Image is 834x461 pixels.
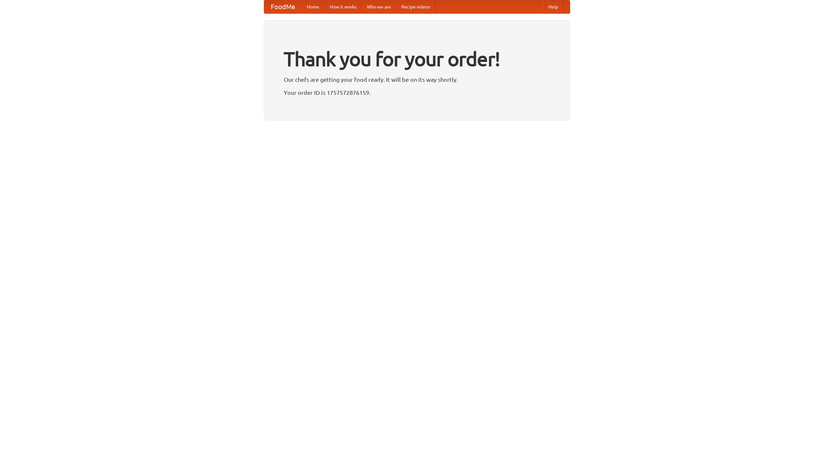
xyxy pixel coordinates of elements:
p: Our chefs are getting your food ready. It will be on its way shortly. [284,75,550,84]
a: FoodMe [264,0,302,13]
a: How it works [324,0,362,13]
a: Who we are [362,0,396,13]
p: Your order ID is 1757572876159. [284,88,550,97]
a: Recipe videos [396,0,435,13]
a: Home [302,0,324,13]
a: Help [543,0,563,13]
h1: Thank you for your order! [284,43,550,75]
